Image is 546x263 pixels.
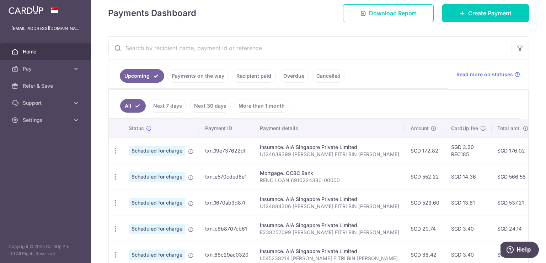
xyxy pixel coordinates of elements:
[199,138,254,164] td: txn_19e737622df
[129,198,185,208] span: Scheduled for charge
[260,203,399,210] p: U124884306 [PERSON_NAME] FITRI BIN [PERSON_NAME]
[23,82,70,89] span: Refer & Save
[167,69,229,83] a: Payments on the way
[343,4,434,22] a: Download Report
[312,69,345,83] a: Cancelled
[445,138,492,164] td: SGD 3.20 REC185
[492,138,534,164] td: SGD 176.02
[189,99,231,113] a: Next 30 days
[260,222,399,229] div: Insurance. AIA Singapore Private Limited
[199,164,254,190] td: txn_e570cded6e1
[260,248,399,255] div: Insurance. AIA Singapore Private Limited
[456,71,513,78] span: Read more on statuses
[492,164,534,190] td: SGD 566.58
[405,164,445,190] td: SGD 552.22
[279,69,309,83] a: Overdue
[405,138,445,164] td: SGD 172.82
[149,99,187,113] a: Next 7 days
[23,99,70,107] span: Support
[451,125,478,132] span: CardUp fee
[129,250,185,260] span: Scheduled for charge
[23,48,70,55] span: Home
[232,69,276,83] a: Recipient paid
[108,37,512,60] input: Search by recipient name, payment id or reference
[445,190,492,216] td: SGD 13.61
[500,242,539,259] iframe: Opens a widget where you can find more information
[405,216,445,242] td: SGD 20.74
[23,117,70,124] span: Settings
[260,196,399,203] div: Insurance. AIA Singapore Private Limited
[199,216,254,242] td: txn_c8b8707cb61
[369,9,416,17] span: Download Report
[120,69,164,83] a: Upcoming
[260,255,399,262] p: L545238214 [PERSON_NAME] FITRI BIN [PERSON_NAME]
[234,99,289,113] a: More than 1 month
[129,172,185,182] span: Scheduled for charge
[129,146,185,156] span: Scheduled for charge
[199,119,254,138] th: Payment ID
[492,216,534,242] td: SGD 24.14
[260,229,399,236] p: E238252099 [PERSON_NAME] FITRI BIN [PERSON_NAME]
[129,224,185,234] span: Scheduled for charge
[442,4,529,22] a: Create Payment
[497,125,521,132] span: Total amt.
[9,6,43,14] img: CardUp
[129,125,144,132] span: Status
[11,25,80,32] p: [EMAIL_ADDRESS][DOMAIN_NAME]
[405,190,445,216] td: SGD 523.60
[260,170,399,177] div: Mortgage. OCBC Bank
[260,151,399,158] p: U124639399 [PERSON_NAME] FITRI BIN [PERSON_NAME]
[492,190,534,216] td: SGD 537.21
[120,99,146,113] a: All
[199,190,254,216] td: txn_1670ab3d87f
[260,177,399,184] p: RENO LOAN 6910224380-00000
[254,119,405,138] th: Payment details
[260,144,399,151] div: Insurance. AIA Singapore Private Limited
[456,71,520,78] a: Read more on statuses
[23,65,70,72] span: Pay
[445,216,492,242] td: SGD 3.40
[411,125,429,132] span: Amount
[445,164,492,190] td: SGD 14.36
[108,7,196,20] h4: Payments Dashboard
[468,9,512,17] span: Create Payment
